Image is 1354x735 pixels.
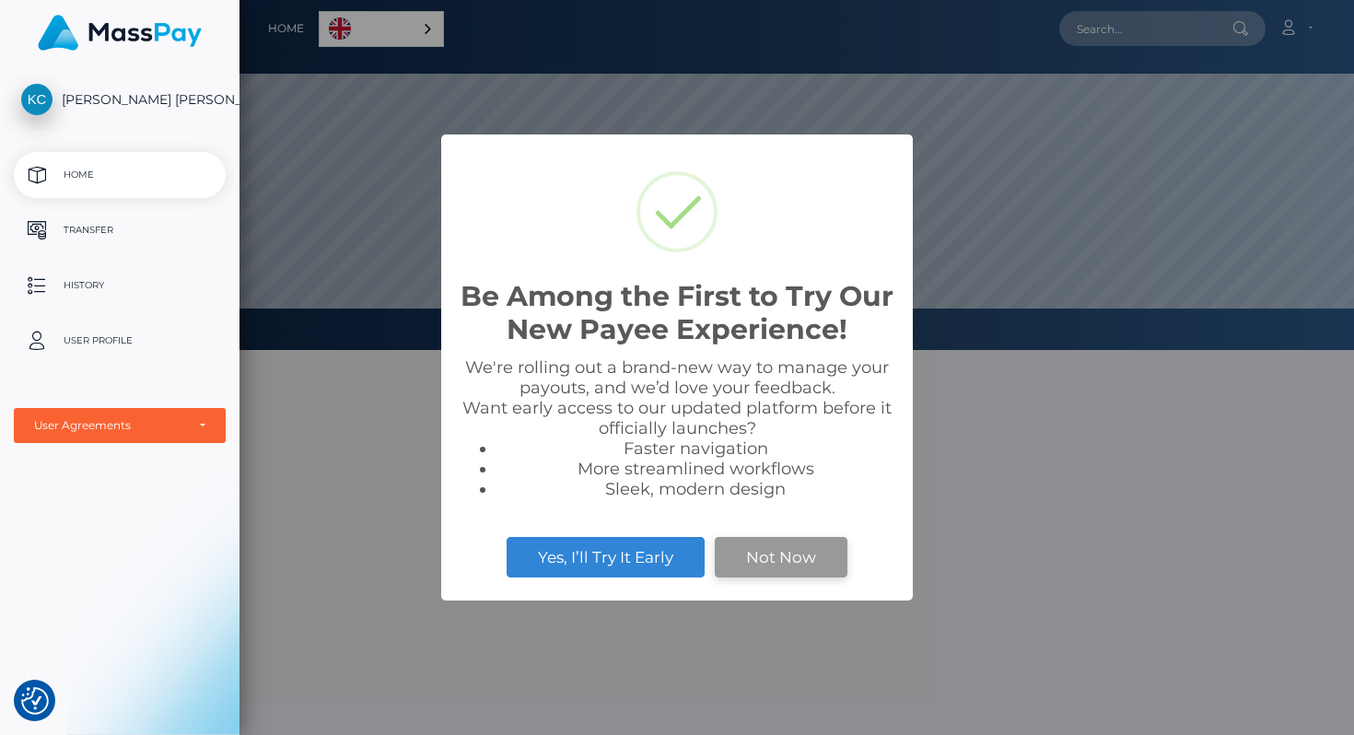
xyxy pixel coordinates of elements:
img: MassPay [38,15,202,51]
li: Faster navigation [496,438,894,459]
span: [PERSON_NAME] [PERSON_NAME] [14,91,226,108]
li: Sleek, modern design [496,479,894,499]
p: Home [21,161,218,189]
div: We're rolling out a brand-new way to manage your payouts, and we’d love your feedback. Want early... [460,357,894,499]
li: More streamlined workflows [496,459,894,479]
img: Revisit consent button [21,687,49,715]
p: User Profile [21,327,218,355]
div: User Agreements [34,418,185,433]
button: User Agreements [14,408,226,443]
button: Yes, I’ll Try It Early [507,537,705,577]
p: Transfer [21,216,218,244]
h2: Be Among the First to Try Our New Payee Experience! [460,280,894,346]
p: History [21,272,218,299]
button: Not Now [715,537,847,577]
button: Consent Preferences [21,687,49,715]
